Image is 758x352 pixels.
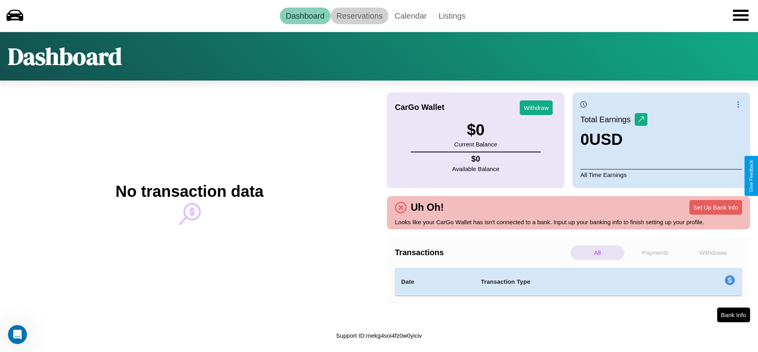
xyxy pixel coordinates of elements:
p: Available Balance [452,163,500,174]
h4: Transactions [395,248,568,257]
div: Give Feedback [748,160,754,192]
h4: Uh Oh! [407,202,448,213]
p: All [570,245,624,260]
h4: CarGo Wallet [395,103,444,112]
p: Current Balance [454,139,497,150]
button: Bank Info [717,308,750,322]
p: Payments [628,245,682,260]
table: simple table [395,268,742,296]
p: All Time Earnings [580,169,742,180]
button: Set Up Bank Info [689,200,742,215]
p: Looks like your CarGo Wallet has isn't connected to a bank. Input up your banking info to finish ... [395,217,742,227]
button: Withdraw [520,100,553,115]
h4: Transaction Type [481,277,660,287]
p: Total Earnings [580,112,635,127]
a: Dashboard [280,8,331,24]
h4: $ 0 [452,154,500,163]
p: Withdraws [686,245,740,260]
iframe: Intercom live chat [8,325,27,344]
h1: Dashboard [8,40,122,73]
h2: No transaction data [115,183,263,200]
a: Reservations [331,8,389,24]
a: Listings [433,8,471,24]
h4: Date [401,277,468,287]
a: Calendar [389,8,433,24]
p: Support ID: mekg4soi4fz0w0yiciv [336,330,422,341]
h3: 0 USD [580,131,647,148]
h3: $ 0 [454,121,497,139]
